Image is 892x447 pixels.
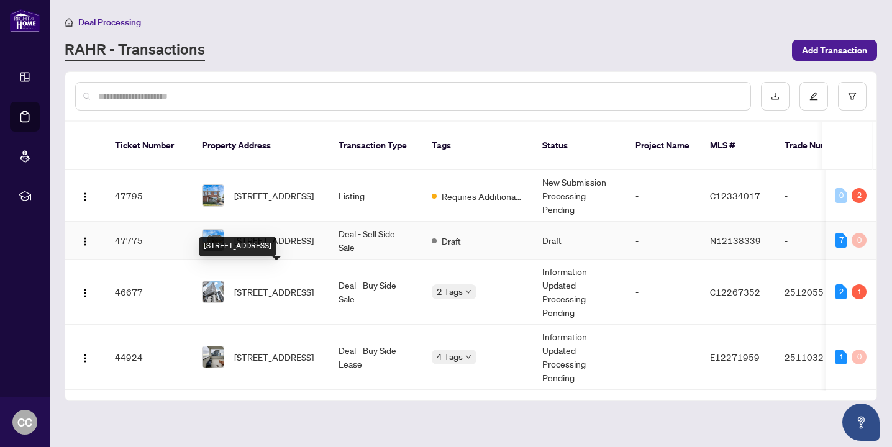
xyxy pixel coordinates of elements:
span: Add Transaction [802,40,867,60]
img: thumbnail-img [203,230,224,251]
span: down [465,354,471,360]
span: C12334017 [710,190,760,201]
img: Logo [80,192,90,202]
td: Draft [532,222,626,260]
div: 7 [835,233,847,248]
th: MLS # [700,122,775,170]
div: 1 [852,284,867,299]
td: - [775,170,862,222]
img: logo [10,9,40,32]
img: thumbnail-img [203,185,224,206]
td: Listing [329,170,422,222]
td: 2512055 [775,260,862,325]
span: [STREET_ADDRESS] [234,189,314,202]
span: down [465,289,471,295]
span: Draft [442,234,461,248]
td: - [626,260,700,325]
button: edit [799,82,828,111]
img: thumbnail-img [203,346,224,368]
td: Deal - Buy Side Lease [329,325,422,390]
span: [STREET_ADDRESS] [234,233,314,247]
span: [STREET_ADDRESS] [234,285,314,299]
th: Ticket Number [105,122,192,170]
td: Information Updated - Processing Pending [532,325,626,390]
td: - [626,325,700,390]
div: 0 [852,350,867,364]
button: Logo [75,230,95,250]
td: Information Updated - Processing Pending [532,260,626,325]
td: 46677 [105,260,192,325]
th: Tags [422,122,532,170]
div: 2 [852,188,867,203]
button: download [761,82,790,111]
div: 2 [835,284,847,299]
span: CC [17,413,32,431]
div: 0 [852,233,867,248]
th: Trade Number [775,122,862,170]
span: edit [809,92,818,101]
span: 4 Tags [437,350,463,364]
span: filter [848,92,857,101]
td: 47775 [105,222,192,260]
td: - [626,222,700,260]
td: Deal - Buy Side Sale [329,260,422,325]
td: - [626,170,700,222]
th: Transaction Type [329,122,422,170]
th: Project Name [626,122,700,170]
span: N12138339 [710,235,761,246]
span: home [65,18,73,27]
td: Deal - Sell Side Sale [329,222,422,260]
span: [STREET_ADDRESS] [234,350,314,364]
span: 2 Tags [437,284,463,299]
button: Add Transaction [792,40,877,61]
td: 2511032 [775,325,862,390]
button: filter [838,82,867,111]
td: 44924 [105,325,192,390]
a: RAHR - Transactions [65,39,205,61]
div: [STREET_ADDRESS] [199,237,276,256]
button: Logo [75,186,95,205]
button: Logo [75,347,95,367]
div: 0 [835,188,847,203]
span: C12267352 [710,286,760,297]
button: Open asap [842,404,880,441]
td: - [775,222,862,260]
div: 1 [835,350,847,364]
span: download [771,92,780,101]
th: Status [532,122,626,170]
span: Requires Additional Docs [442,189,522,203]
img: thumbnail-img [203,281,224,302]
button: Logo [75,282,95,302]
span: Deal Processing [78,17,141,28]
td: New Submission - Processing Pending [532,170,626,222]
img: Logo [80,353,90,363]
td: 47795 [105,170,192,222]
span: E12271959 [710,351,760,363]
img: Logo [80,288,90,298]
img: Logo [80,237,90,246]
th: Property Address [192,122,329,170]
